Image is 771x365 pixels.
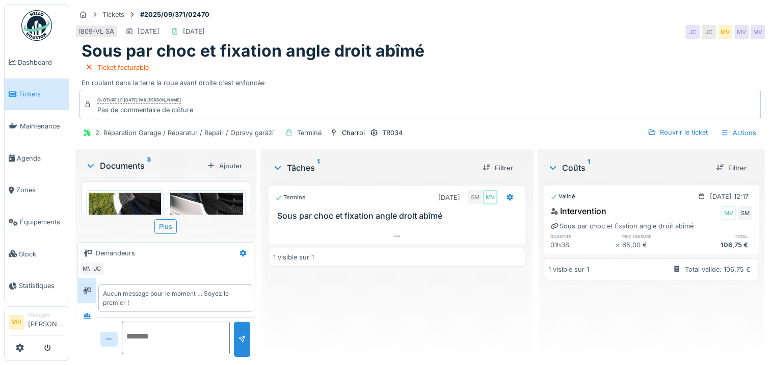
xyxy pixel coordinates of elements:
div: Sous par choc et fixation angle droit abîmé [550,221,693,231]
div: Total validé: 106,75 € [685,265,751,274]
div: 65,00 € [622,240,687,250]
img: heok6ocmtmcotr8i5dvyoyz6cp36 [89,193,161,290]
a: Agenda [5,142,69,174]
div: Intervention [550,205,606,217]
div: 01h38 [550,240,616,250]
div: JC [90,262,104,276]
a: Tickets [5,79,69,111]
div: Tickets [102,10,124,19]
span: Stock [19,249,65,259]
a: MV Manager[PERSON_NAME] [9,311,65,335]
div: Plus [154,219,177,234]
div: MV [734,25,749,39]
div: MV [483,190,497,204]
a: Équipements [5,206,69,238]
div: Coûts [548,162,708,174]
div: SM [468,190,482,204]
div: Clôturé le [DATE] par [PERSON_NAME] [97,97,181,104]
div: MV [718,25,732,39]
div: Actions [716,125,761,140]
a: Statistiques [5,270,69,302]
div: Filtrer [478,161,517,175]
sup: 1 [588,162,590,174]
div: Filtrer [712,161,751,175]
img: v1sy4s0g69unhp7uv7znspq11b45 [170,193,243,290]
h6: total [687,233,752,240]
a: Maintenance [5,110,69,142]
h6: prix unitaire [622,233,687,240]
sup: 3 [147,160,151,172]
div: Ajouter [203,159,246,173]
a: Dashboard [5,46,69,79]
h3: Sous par choc et fixation angle droit abîmé [277,211,521,221]
div: I809-VL SA [79,27,114,36]
div: [DATE] [183,27,205,36]
span: Tickets [19,89,65,99]
div: Tâches [273,162,474,174]
span: Agenda [17,153,65,163]
div: Demandeurs [96,248,135,258]
a: Zones [5,174,69,206]
div: Documents [86,160,203,172]
div: [DATE] [138,27,159,36]
div: [DATE] [438,193,460,202]
sup: 1 [317,162,320,174]
div: Pas de commentaire de clôture [97,105,193,115]
div: 1 visible sur 1 [548,265,589,274]
li: [PERSON_NAME] [28,311,65,333]
span: Maintenance [20,121,65,131]
h1: Sous par choc et fixation angle droit abîmé [82,41,424,61]
li: MV [9,315,24,330]
div: MV [80,262,94,276]
div: Manager [28,311,65,319]
div: En roulant dans la terre la roue avant droite c'est enfoncée [82,61,759,88]
div: × [616,240,622,250]
div: MV [751,25,765,39]
div: Ticket facturable [97,63,149,72]
div: TR034 [382,128,403,138]
div: Terminé [297,128,322,138]
span: Dashboard [18,58,65,67]
a: Stock [5,238,69,270]
div: JC [685,25,700,39]
div: JC [702,25,716,39]
h6: quantité [550,233,616,240]
div: Terminé [275,193,306,202]
strong: #2025/09/371/02470 [136,10,214,19]
div: Rouvrir le ticket [644,125,712,139]
div: Charroi [342,128,365,138]
div: MV [722,206,736,220]
div: 2. Réparation Garage / Reparatur / Repair / Opravy garáží [95,128,274,138]
div: [DATE] 12:17 [710,192,749,201]
div: Aucun message pour le moment … Soyez le premier ! [103,289,248,307]
img: Badge_color-CXgf-gQk.svg [21,10,52,41]
div: 106,75 € [687,240,752,250]
span: Zones [16,185,65,195]
span: Statistiques [19,281,65,291]
div: SM [738,206,752,220]
div: Validé [550,192,575,201]
div: 1 visible sur 1 [273,252,314,262]
span: Équipements [20,217,65,227]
